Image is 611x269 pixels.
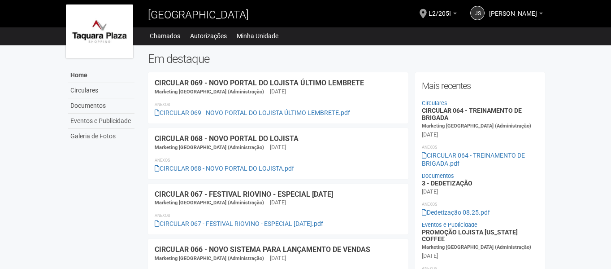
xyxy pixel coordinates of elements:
div: [DATE] [270,143,286,151]
a: Circulares [68,83,134,98]
a: CIRCULAR 068 - NOVO PORTAL DO LOJISTA.pdf [155,165,294,172]
a: CIRCULAR 067 - FESTIVAL RIOVINO - ESPECIAL [DATE].pdf [155,220,323,227]
a: Home [68,68,134,83]
span: Marketing [GEOGRAPHIC_DATA] (Administração) [422,123,531,129]
a: 3 - DEDETIZAÇÃO [422,180,472,187]
a: Autorizações [190,30,227,42]
li: Anexos [155,156,402,164]
a: Eventos e Publicidade [422,221,477,228]
a: CIRCULAR 064 - TREINAMENTO DE BRIGADA [422,107,522,121]
a: CIRCULAR 067 - FESTIVAL RIOVINO - ESPECIAL [DATE] [155,190,333,198]
a: CIRCULAR 069 - NOVO PORTAL DO LOJISTA ÚLTIMO LEMBRETE.pdf [155,109,350,116]
a: Chamados [150,30,180,42]
a: Circulares [422,100,447,106]
li: Anexos [422,143,539,151]
li: Anexos [422,200,539,208]
div: [DATE] [422,188,438,196]
a: PROMOÇÃO LOJISTA [US_STATE] COFFEE [422,229,518,243]
a: L2/205I [429,11,457,18]
a: Dedetização 08.25.pdf [422,209,490,216]
a: Minha Unidade [237,30,278,42]
span: Marketing [GEOGRAPHIC_DATA] (Administração) [155,145,264,150]
div: [DATE] [422,252,438,260]
li: Anexos [155,212,402,220]
img: logo.jpg [66,4,133,58]
span: Marketing [GEOGRAPHIC_DATA] (Administração) [155,200,264,206]
a: CIRCULAR 066 - NOVO SISTEMA PARA LANÇAMENTO DE VENDAS [155,245,370,254]
div: [DATE] [270,198,286,207]
a: Eventos e Publicidade [68,114,134,129]
a: [PERSON_NAME] [489,11,543,18]
span: Marketing [GEOGRAPHIC_DATA] (Administração) [155,256,264,261]
div: [DATE] [270,254,286,262]
span: Marketing [GEOGRAPHIC_DATA] (Administração) [155,89,264,95]
h2: Mais recentes [422,79,539,93]
li: Anexos [155,101,402,109]
a: CIRCULAR 069 - NOVO PORTAL DO LOJISTA ÚLTIMO LEMBRETE [155,79,364,87]
a: Galeria de Fotos [68,129,134,144]
h2: Em destaque [148,52,546,66]
a: CIRCULAR 064 - TREINAMENTO DE BRIGADA.pdf [422,152,525,167]
span: JORGE SOARES ALMEIDA [489,1,537,17]
a: Documentos [422,172,454,179]
a: JS [470,6,485,20]
span: Marketing [GEOGRAPHIC_DATA] (Administração) [422,244,531,250]
span: [GEOGRAPHIC_DATA] [148,9,249,21]
a: Documentos [68,98,134,114]
div: [DATE] [270,88,286,96]
a: CIRCULAR 068 - NOVO PORTAL DO LOJISTA [155,134,299,143]
span: L2/205I [429,1,451,17]
div: [DATE] [422,131,438,139]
